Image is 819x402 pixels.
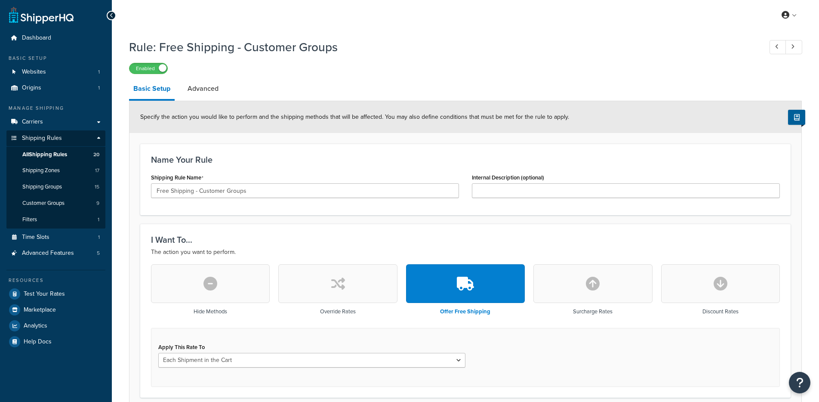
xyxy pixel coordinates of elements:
li: Advanced Features [6,245,105,261]
a: Customer Groups9 [6,195,105,211]
button: Show Help Docs [788,110,805,125]
span: Advanced Features [22,250,74,257]
li: Websites [6,64,105,80]
span: Dashboard [22,34,51,42]
a: Filters1 [6,212,105,228]
div: Manage Shipping [6,105,105,112]
li: Time Slots [6,229,105,245]
span: 15 [95,183,99,191]
span: Specify the action you would like to perform and the shipping methods that will be affected. You ... [140,112,569,121]
span: 1 [98,216,99,223]
a: Advanced Features5 [6,245,105,261]
span: Carriers [22,118,43,126]
a: Help Docs [6,334,105,349]
li: Origins [6,80,105,96]
a: Analytics [6,318,105,334]
label: Apply This Rate To [158,344,205,350]
h3: Override Rates [320,309,356,315]
label: Shipping Rule Name [151,174,203,181]
h3: Offer Free Shipping [440,309,490,315]
span: Time Slots [22,234,49,241]
span: All Shipping Rules [22,151,67,158]
span: 9 [96,200,99,207]
span: Shipping Zones [22,167,60,174]
h1: Rule: Free Shipping - Customer Groups [129,39,754,56]
a: Shipping Rules [6,130,105,146]
div: Resources [6,277,105,284]
a: Next Record [785,40,802,54]
span: Test Your Rates [24,291,65,298]
span: Shipping Rules [22,135,62,142]
span: 1 [98,84,100,92]
a: Advanced [183,78,223,99]
button: Open Resource Center [789,372,810,393]
h3: Surcharge Rates [573,309,613,315]
li: Shipping Groups [6,179,105,195]
div: Basic Setup [6,55,105,62]
span: Help Docs [24,338,52,346]
a: Carriers [6,114,105,130]
span: 5 [97,250,100,257]
h3: I Want To... [151,235,780,244]
label: Internal Description (optional) [472,174,544,181]
a: Shipping Groups15 [6,179,105,195]
span: 20 [93,151,99,158]
span: 1 [98,234,100,241]
a: Marketplace [6,302,105,318]
span: Analytics [24,322,47,330]
li: Filters [6,212,105,228]
label: Enabled [129,63,167,74]
span: Customer Groups [22,200,65,207]
span: Filters [22,216,37,223]
a: Time Slots1 [6,229,105,245]
a: Test Your Rates [6,286,105,302]
a: Origins1 [6,80,105,96]
h3: Discount Rates [702,309,739,315]
span: 17 [95,167,99,174]
span: Marketplace [24,306,56,314]
a: AllShipping Rules20 [6,147,105,163]
a: Dashboard [6,30,105,46]
a: Shipping Zones17 [6,163,105,179]
a: Websites1 [6,64,105,80]
span: 1 [98,68,100,76]
h3: Name Your Rule [151,155,780,164]
span: Shipping Groups [22,183,62,191]
li: Customer Groups [6,195,105,211]
span: Websites [22,68,46,76]
p: The action you want to perform. [151,247,780,257]
li: Shipping Zones [6,163,105,179]
li: Shipping Rules [6,130,105,229]
a: Previous Record [770,40,786,54]
h3: Hide Methods [194,309,227,315]
span: Origins [22,84,41,92]
a: Basic Setup [129,78,175,101]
